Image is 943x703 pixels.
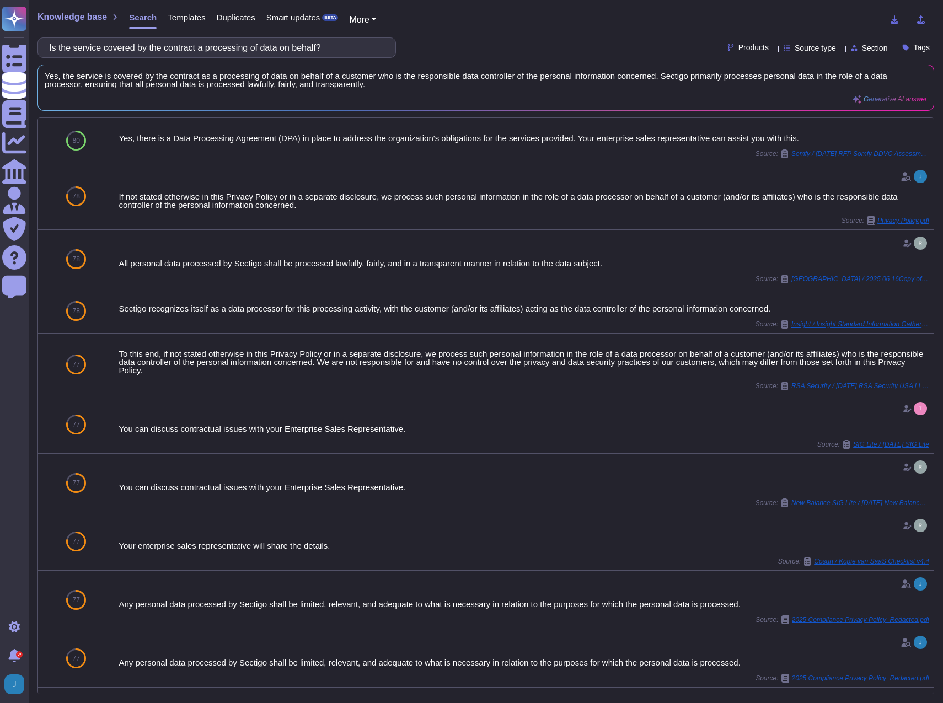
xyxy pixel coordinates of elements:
span: Duplicates [217,13,255,22]
span: Smart updates [266,13,320,22]
div: You can discuss contractual issues with your Enterprise Sales Representative. [119,425,929,433]
span: 77 [73,597,80,603]
span: Generative AI answer [864,96,927,103]
div: Your enterprise sales representative will share the details. [119,541,929,550]
div: Any personal data processed by Sectigo shall be limited, relevant, and adequate to what is necess... [119,658,929,667]
span: 77 [73,655,80,662]
button: More [349,13,376,26]
span: Insight / Insight Standard Information Gathering (SIG) [791,321,929,328]
span: 77 [73,480,80,486]
div: Sectigo recognizes itself as a data processor for this processing activity, with the customer (an... [119,304,929,313]
span: Source: [756,498,929,507]
span: 2025 Compliance Privacy Policy_Redacted.pdf [792,675,929,681]
span: Cosun / Kopie van SaaS Checklist v4.4 [814,558,929,565]
div: Yes, there is a Data Processing Agreement (DPA) in place to address the organization's obligation... [119,134,929,142]
div: 9+ [16,651,23,658]
span: 78 [73,308,80,314]
span: 78 [73,256,80,262]
div: You can discuss contractual issues with your Enterprise Sales Representative. [119,483,929,491]
span: Somfy / [DATE] RFP Somfy DDVC Assessment Grid v3.1 [791,151,929,157]
img: user [914,237,927,250]
span: 78 [73,193,80,200]
img: user [914,170,927,183]
span: Source: [817,440,929,449]
img: user [4,674,24,694]
div: Any personal data processed by Sectigo shall be limited, relevant, and adequate to what is necess... [119,600,929,608]
img: user [914,519,927,532]
span: Source: [756,674,929,683]
div: To this end, if not stated otherwise in this Privacy Policy or in a separate disclosure, we proce... [119,350,929,374]
span: Yes, the service is covered by the contract as a processing of data on behalf of a customer who i... [45,72,927,88]
span: 77 [73,538,80,545]
input: Search a question or template... [44,38,384,57]
span: Source: [778,557,929,566]
span: Products [738,44,769,51]
span: Search [129,13,157,22]
span: 2025 Compliance Privacy Policy_Redacted.pdf [792,616,929,623]
div: All personal data processed by Sectigo shall be processed lawfully, fairly, and in a transparent ... [119,259,929,267]
span: Source: [756,320,929,329]
img: user [914,402,927,415]
span: 80 [73,137,80,144]
span: New Balance SIG Lite / [DATE] New Balance SIG Lite Copy [791,500,929,506]
span: Templates [168,13,205,22]
span: Section [862,44,888,52]
img: user [914,636,927,649]
span: Privacy Policy.pdf [877,217,929,224]
span: Source: [842,216,929,225]
span: Knowledge base [37,13,107,22]
span: Source: [756,149,929,158]
img: user [914,460,927,474]
span: RSA Security / [DATE] RSA Security USA LLC Copy [791,383,929,389]
img: user [914,577,927,591]
span: 77 [73,361,80,368]
span: SIG Lite / [DATE] SIG Lite [853,441,929,448]
div: BETA [322,14,338,21]
span: [GEOGRAPHIC_DATA] / 2025 06 16Copy of Sectigo Limited New Supplier Form [791,276,929,282]
span: Source: [756,275,929,283]
button: user [2,672,32,696]
span: Source: [756,382,929,390]
span: Source: [756,615,929,624]
span: Source type [795,44,836,52]
span: Tags [913,44,930,51]
span: More [349,15,369,24]
span: 77 [73,421,80,428]
div: If not stated otherwise in this Privacy Policy or in a separate disclosure, we process such perso... [119,192,929,209]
